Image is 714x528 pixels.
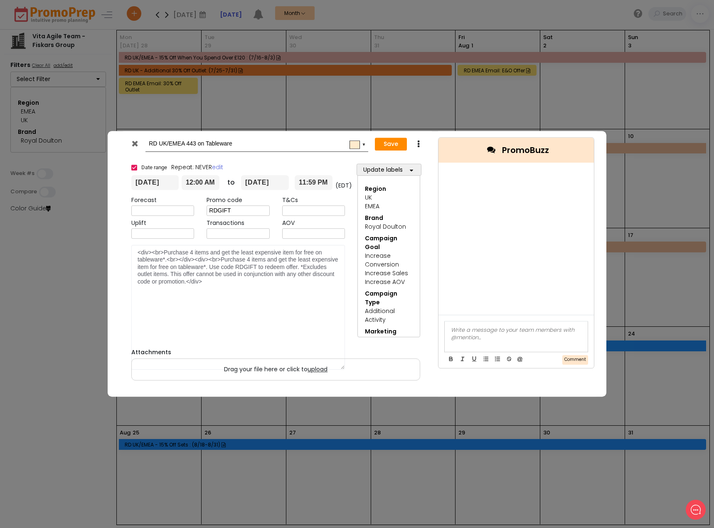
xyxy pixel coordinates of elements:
input: To date [241,175,289,190]
a: edit [212,163,223,171]
div: Region [365,185,413,193]
button: Comment [562,355,588,365]
div: Additional Activity [365,307,413,324]
label: Forecast [131,196,157,205]
div: to [219,178,238,188]
label: Promo code [207,196,242,205]
h6: Attachments [131,349,420,356]
div: UK [365,193,413,202]
div: Marketing Channels [365,327,413,345]
label: T&Cs [282,196,298,205]
div: Royal Doulton [365,222,413,231]
div: Increase AOV [365,278,413,286]
div: Campaign Type [365,289,413,307]
span: PromoBuzz [502,144,549,156]
h1: Hello [PERSON_NAME]! [12,40,154,54]
div: ▼ [362,141,366,147]
input: From date [131,175,179,190]
input: Add name... [149,136,362,151]
input: End time [295,175,332,190]
span: upload [308,365,327,374]
input: Start time [182,175,219,190]
button: Save [375,138,407,151]
div: Increase Conversion [365,252,413,269]
span: New conversation [54,89,100,95]
iframe: gist-messenger-bubble-iframe [686,500,706,520]
label: Uplift [131,219,146,227]
h2: What can we do to help? [12,55,154,69]
span: Repeat: NEVER [171,163,223,171]
span: We run on Gist [69,291,105,296]
div: EMEA [365,202,413,211]
label: Drag your file here or click to [132,359,420,380]
span: Date range [141,164,167,171]
div: Brand [365,214,413,222]
div: (EDT) [332,181,351,190]
button: New conversation [13,84,153,100]
button: Update labels [357,164,421,176]
label: AOV [282,219,295,227]
label: Transactions [207,219,244,227]
div: Campaign Goal [365,234,413,252]
div: Increase Sales [365,269,413,278]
